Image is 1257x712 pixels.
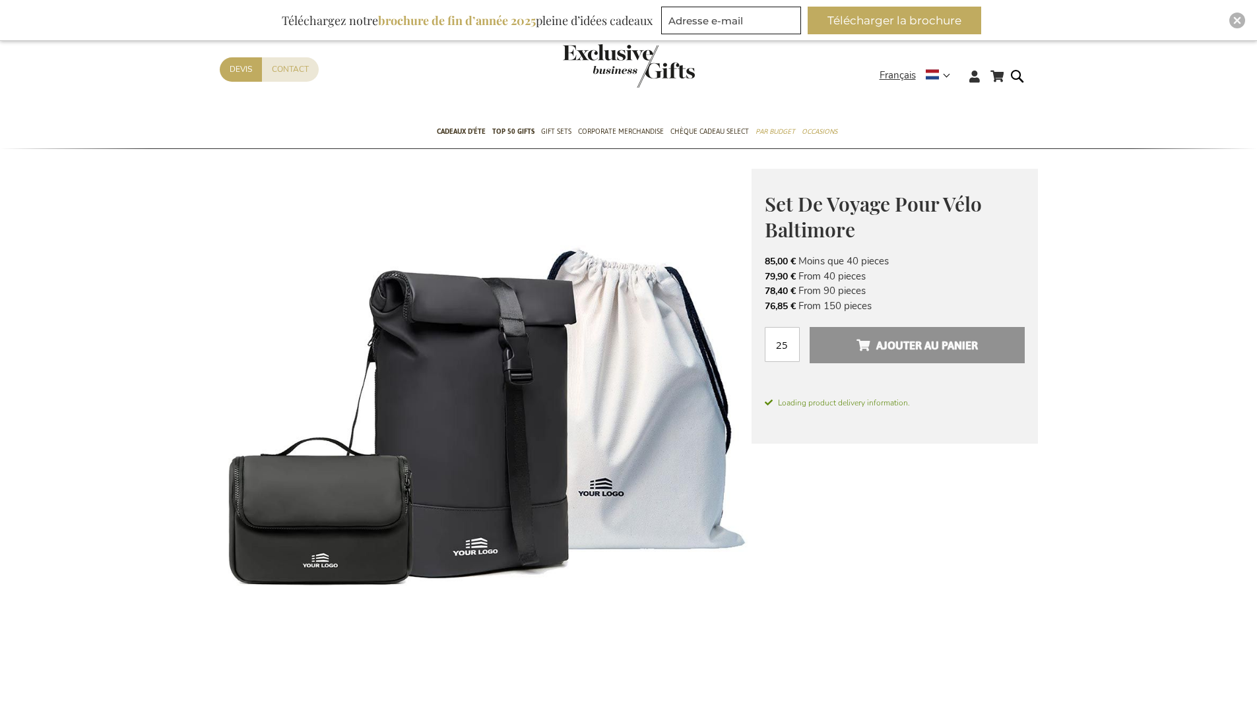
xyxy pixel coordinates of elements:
img: Baltimore Bike Travel Set [220,169,752,699]
a: Cadeaux D'Éte [437,116,486,149]
div: Close [1229,13,1245,28]
li: From 40 pieces [765,269,1025,283]
span: Occasions [802,125,837,138]
span: Cadeaux D'Éte [437,125,486,138]
a: Occasions [802,116,837,149]
img: Close [1233,16,1241,24]
input: Adresse e-mail [661,7,801,34]
input: Qté [765,327,800,362]
span: Par budget [756,125,795,138]
form: marketing offers and promotions [661,7,805,38]
span: Loading product delivery information. [765,397,1025,409]
span: Chèque Cadeau Select [670,125,749,138]
a: Chèque Cadeau Select [670,116,749,149]
span: Gift Sets [541,125,571,138]
span: 85,00 € [765,255,796,268]
li: From 90 pieces [765,283,1025,298]
b: brochure de fin d’année 2025 [378,13,536,28]
a: Par budget [756,116,795,149]
a: Devis [220,57,262,82]
img: Exclusive Business gifts logo [563,44,695,88]
a: TOP 50 Gifts [492,116,534,149]
span: TOP 50 Gifts [492,125,534,138]
li: From 150 pieces [765,299,1025,313]
a: store logo [563,44,629,88]
div: Téléchargez notre pleine d’idées cadeaux [276,7,659,34]
button: Télécharger la brochure [808,7,981,34]
li: Moins que 40 pieces [765,254,1025,268]
span: 78,40 € [765,285,796,297]
span: 76,85 € [765,300,796,312]
a: Gift Sets [541,116,571,149]
a: Contact [262,57,319,82]
span: Set De Voyage Pour Vélo Baltimore [765,191,982,243]
span: Français [880,68,916,83]
a: Corporate Merchandise [578,116,664,149]
span: 79,90 € [765,270,796,283]
span: Corporate Merchandise [578,125,664,138]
